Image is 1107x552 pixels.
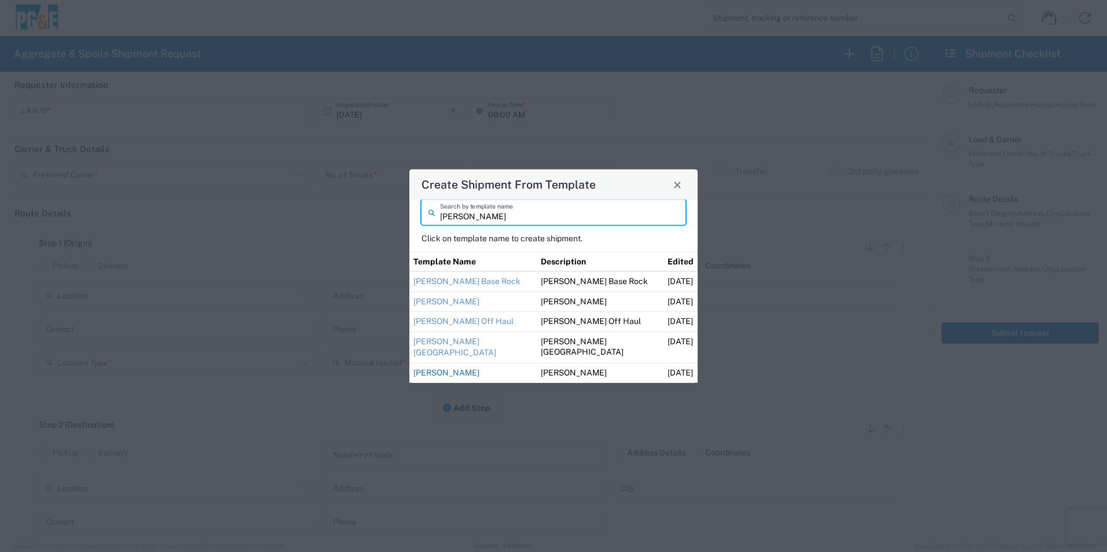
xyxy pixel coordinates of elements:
[664,332,698,363] td: [DATE]
[421,233,686,244] p: Click on template name to create shipment.
[669,176,686,193] button: Close
[537,271,664,292] td: [PERSON_NAME] Base Rock
[664,292,698,312] td: [DATE]
[537,332,664,363] td: [PERSON_NAME][GEOGRAPHIC_DATA]
[413,317,514,326] a: [PERSON_NAME] Off Haul
[537,363,664,382] td: [PERSON_NAME]
[413,368,479,377] a: [PERSON_NAME]
[413,277,520,286] a: [PERSON_NAME] Base Rock
[664,363,698,382] td: [DATE]
[537,292,664,312] td: [PERSON_NAME]
[537,252,664,271] th: Description
[409,252,698,383] table: Shipment templates
[413,337,496,358] a: [PERSON_NAME][GEOGRAPHIC_DATA]
[664,271,698,292] td: [DATE]
[537,311,664,332] td: [PERSON_NAME] Off Haul
[421,176,596,193] h4: Create Shipment From Template
[664,311,698,332] td: [DATE]
[413,296,479,306] a: [PERSON_NAME]
[409,252,537,271] th: Template Name
[664,252,698,271] th: Edited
